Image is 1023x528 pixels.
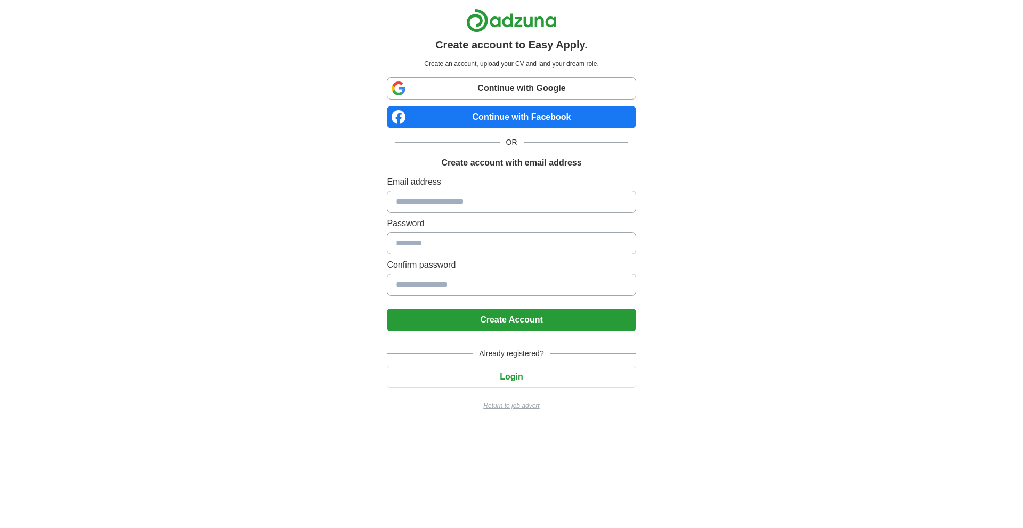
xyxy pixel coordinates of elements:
[387,259,636,271] label: Confirm password
[387,366,636,388] button: Login
[387,309,636,331] button: Create Account
[387,77,636,100] a: Continue with Google
[387,217,636,230] label: Password
[500,137,524,148] span: OR
[387,372,636,381] a: Login
[387,176,636,188] label: Email address
[435,37,588,53] h1: Create account to Easy Apply.
[473,348,550,359] span: Already registered?
[389,59,634,69] p: Create an account, upload your CV and land your dream role.
[466,9,557,32] img: Adzuna logo
[441,156,581,169] h1: Create account with email address
[387,106,636,128] a: Continue with Facebook
[387,401,636,410] a: Return to job advert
